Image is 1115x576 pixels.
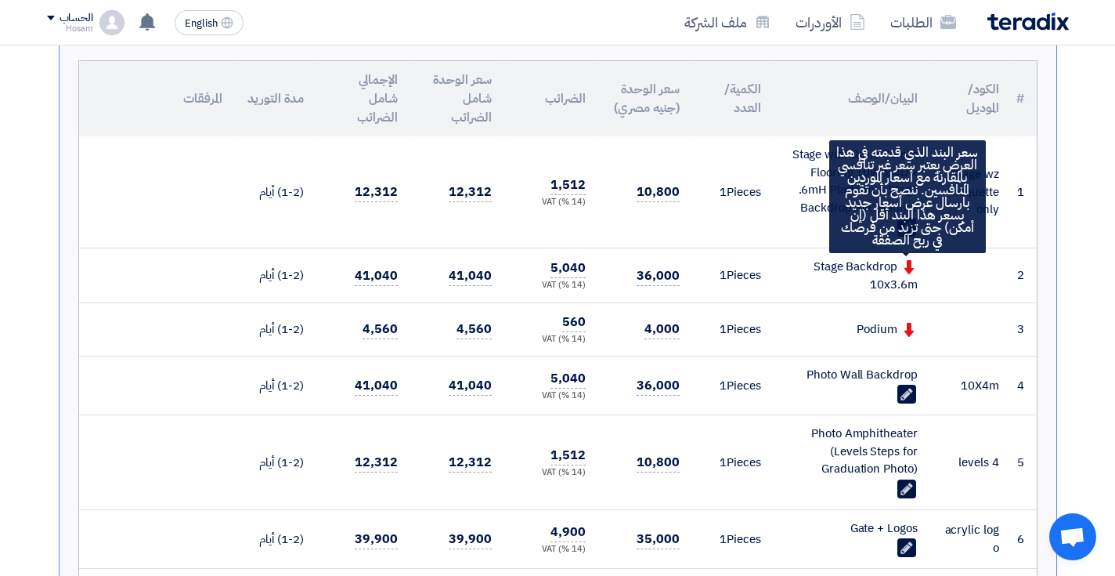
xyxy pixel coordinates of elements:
div: Gate + Logos [786,520,918,538]
span: 12,312 [355,183,397,202]
button: English [175,10,244,35]
th: الضرائب [504,61,598,136]
th: الكمية/العدد [692,61,774,136]
span: English [185,18,218,29]
span: 12,312 [355,453,397,473]
span: 4,560 [456,320,492,339]
span: 1 [720,321,727,338]
span: 1 [720,377,727,394]
div: Photo Wall Backdrop [786,366,918,384]
span: 39,900 [355,530,397,549]
div: Stage Backdrop 10x3.6m [786,258,918,293]
span: 41,040 [355,266,397,286]
span: 5,040 [550,259,586,278]
th: مدة التوريد [235,61,316,136]
span: 1 [720,454,727,471]
td: 1 [1012,136,1037,248]
a: الطلبات [878,4,969,41]
span: 12,312 [449,183,491,202]
span: 41,040 [449,266,491,286]
td: Pieces [692,509,774,569]
td: (1-2) أيام [235,136,316,248]
th: # [1012,61,1037,136]
td: (1-2) أيام [235,248,316,303]
div: (14 %) VAT [517,333,586,346]
a: Open chat [1049,513,1096,560]
td: Pieces [692,303,774,357]
td: 10X4m [930,356,1012,415]
th: الإجمالي شامل الضرائب [316,61,410,136]
td: (1-2) أيام [235,509,316,569]
td: (1-2) أيام [235,303,316,357]
span: 12,312 [449,453,491,473]
th: سعر الوحدة (جنيه مصري) [598,61,692,136]
th: البيان/الوصف [774,61,930,136]
td: 5 [1012,415,1037,510]
td: acrylic logo [930,509,1012,569]
th: سعر الوحدة شامل الضرائب [410,61,504,136]
td: 6 [1012,509,1037,569]
div: (14 %) VAT [517,466,586,480]
td: 4 [1012,356,1037,415]
td: (1-2) أيام [235,356,316,415]
td: 3 [1012,303,1037,357]
span: 560 [562,313,586,332]
a: ملف الشركة [672,4,783,41]
span: 36,000 [637,266,679,286]
th: المرفقات [79,61,235,136]
div: (14 %) VAT [517,279,586,292]
span: 36,000 [637,376,679,396]
div: Photo Amphitheater (Levels Steps for Graduation Photo) [786,425,918,478]
span: 4,900 [550,523,586,542]
span: 41,040 [449,376,491,396]
span: 5,040 [550,369,586,389]
td: Pieces [692,136,774,248]
span: 4,560 [363,320,398,339]
td: 2 [1012,248,1037,303]
td: 4 levels [930,415,1012,510]
div: (14 %) VAT [517,196,586,209]
span: 4,000 [644,320,680,339]
div: (14 %) VAT [517,543,586,556]
span: 1,512 [550,176,586,195]
img: Teradix logo [987,13,1069,31]
span: 10,800 [637,183,679,202]
div: Hosam [47,24,93,33]
div: Podium [786,321,918,339]
div: سعر البند الذي قدمته في هذا العرض يعتبر سعر غير تنافسي بالمقارنة مع أسعار الموردين المنافسين. ننص... [829,140,986,253]
span: 41,040 [355,376,397,396]
td: Pieces [692,415,774,510]
span: 39,900 [449,530,491,549]
td: Pieces [692,248,774,303]
div: الحساب [60,12,93,25]
th: الكود/الموديل [930,61,1012,136]
span: 1 [720,531,727,548]
span: 1 [720,266,727,284]
div: Stage with Basic Carpet Flooring 10W x 4D x .6mH Platform + Stage Backdrop PVC Banner [786,146,918,216]
div: (14 %) VAT [517,389,586,403]
span: 1 [720,183,727,201]
td: Pieces [692,356,774,415]
span: 35,000 [637,530,679,549]
span: 10,800 [637,453,679,473]
td: (1-2) أيام [235,415,316,510]
span: 1,512 [550,446,586,466]
a: الأوردرات [783,4,878,41]
img: profile_test.png [99,10,124,35]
